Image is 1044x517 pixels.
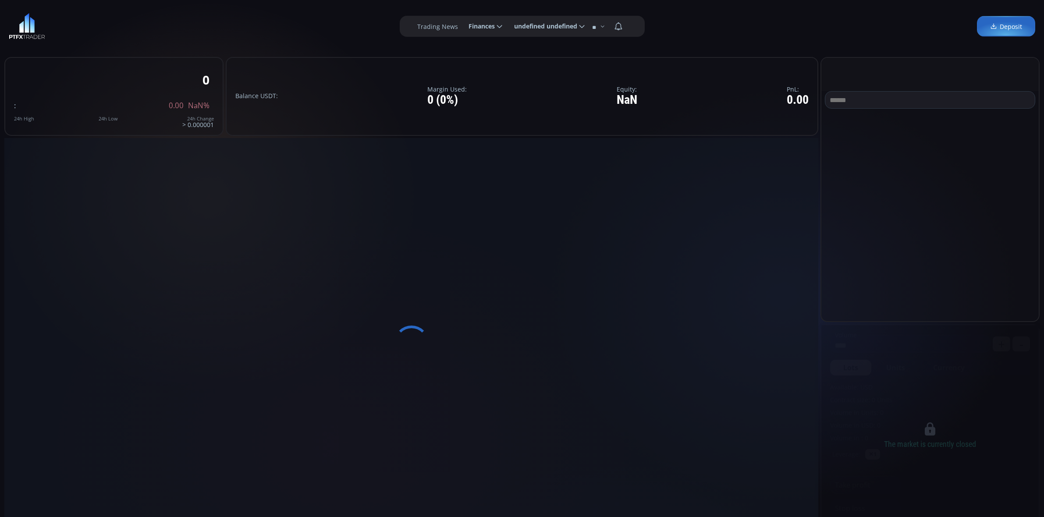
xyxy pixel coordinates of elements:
[99,116,118,121] div: 24h Low
[9,13,45,39] img: LOGO
[417,22,458,31] label: Trading News
[188,102,210,110] span: NaN%
[617,93,637,107] div: NaN
[202,73,210,87] div: 0
[787,86,809,92] label: PnL:
[617,86,637,92] label: Equity:
[14,116,34,121] div: 24h High
[182,116,214,121] div: 24h Change
[990,22,1022,31] span: Deposit
[508,18,577,35] span: undefined undefined
[235,92,278,99] label: Balance USDT:
[787,93,809,107] div: 0.00
[977,16,1035,37] a: Deposit
[427,86,467,92] label: Margin Used:
[14,100,16,110] span: :
[169,102,184,110] span: 0.00
[462,18,495,35] span: Finances
[427,93,467,107] div: 0 (0%)
[182,116,214,128] div: > 0.000001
